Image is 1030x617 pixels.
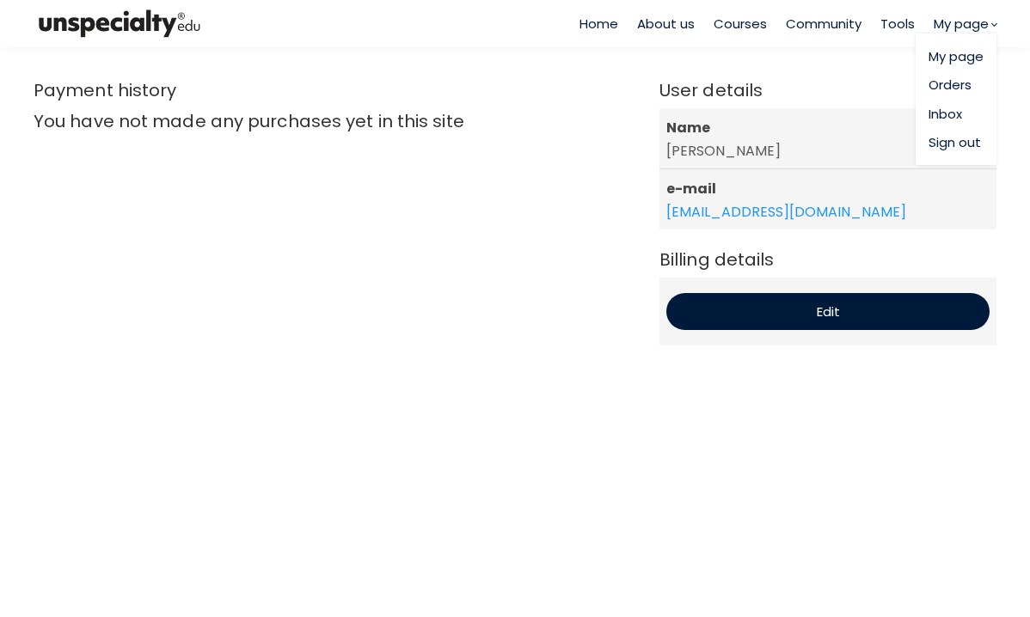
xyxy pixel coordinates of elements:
[929,132,984,152] a: Sign out
[34,6,205,41] img: bc390a18feecddb333977e298b3a00a1.png
[579,14,618,34] a: Home
[714,14,767,34] a: Courses
[880,14,915,34] a: Tools
[666,178,990,199] span: e-mail
[666,141,781,161] span: [PERSON_NAME]
[666,293,990,330] button: Edit
[929,75,984,95] a: Orders
[786,14,861,34] a: Community
[666,202,906,222] a: [EMAIL_ADDRESS][DOMAIN_NAME]
[934,14,989,34] span: My page
[637,14,695,34] a: About us
[666,117,990,138] span: Name
[659,77,996,104] span: User details
[34,109,464,133] span: You have not made any purchases yet in this site
[34,77,642,104] span: Payment history
[929,104,984,124] a: Inbox
[934,14,996,34] a: My page
[659,247,996,273] span: Billing details
[929,46,984,66] a: My page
